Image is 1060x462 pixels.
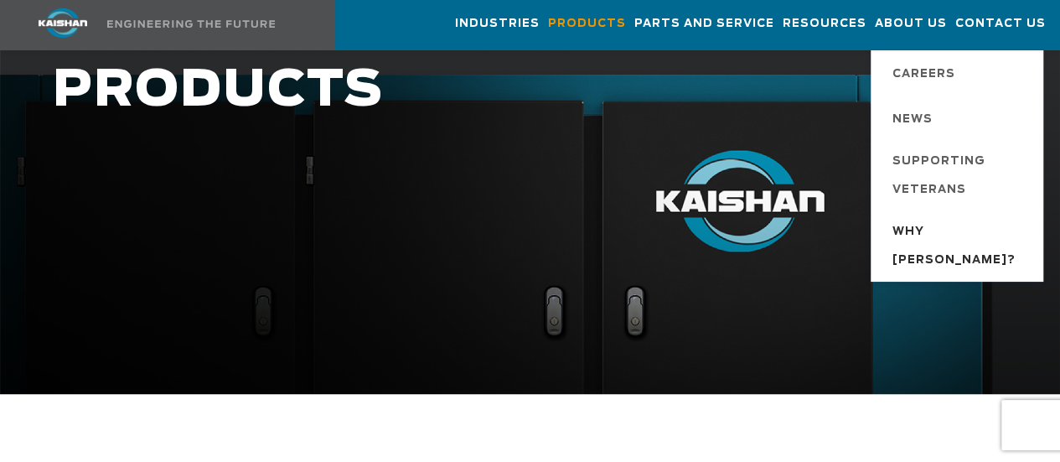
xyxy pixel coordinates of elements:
[455,1,540,46] a: Industries
[783,14,866,34] span: Resources
[955,1,1046,46] a: Contact Us
[634,14,774,34] span: Parts and Service
[548,1,626,46] a: Products
[876,50,1043,96] a: Careers
[892,218,1026,275] span: Why [PERSON_NAME]?
[892,60,955,89] span: Careers
[876,96,1043,141] a: News
[634,1,774,46] a: Parts and Service
[892,148,1026,205] span: Supporting Veterans
[876,141,1043,211] a: Supporting Veterans
[107,20,275,28] img: Engineering the future
[876,211,1043,282] a: Why [PERSON_NAME]?
[455,14,540,34] span: Industries
[53,7,845,119] h1: KAISHAN PRODUCTS
[875,1,947,46] a: About Us
[892,106,933,134] span: News
[955,14,1046,34] span: Contact Us
[548,14,626,34] span: Products
[875,14,947,34] span: About Us
[783,1,866,46] a: Resources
